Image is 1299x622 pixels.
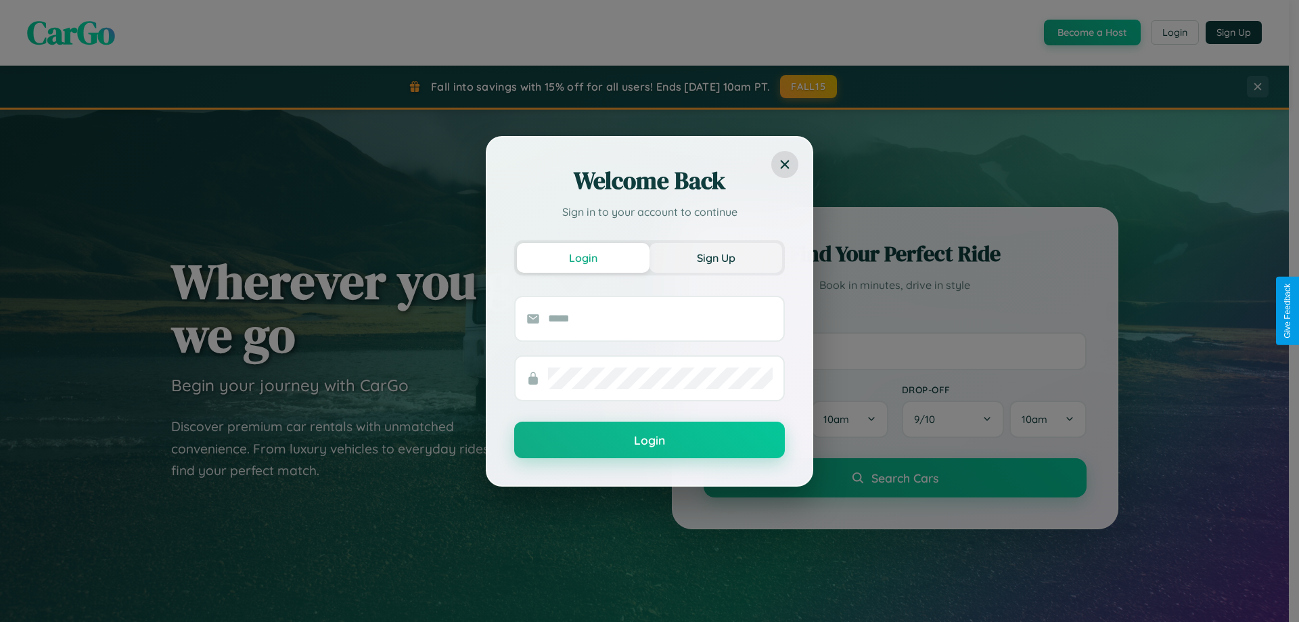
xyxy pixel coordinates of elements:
[1283,284,1292,338] div: Give Feedback
[514,204,785,220] p: Sign in to your account to continue
[649,243,782,273] button: Sign Up
[517,243,649,273] button: Login
[514,164,785,197] h2: Welcome Back
[514,422,785,458] button: Login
